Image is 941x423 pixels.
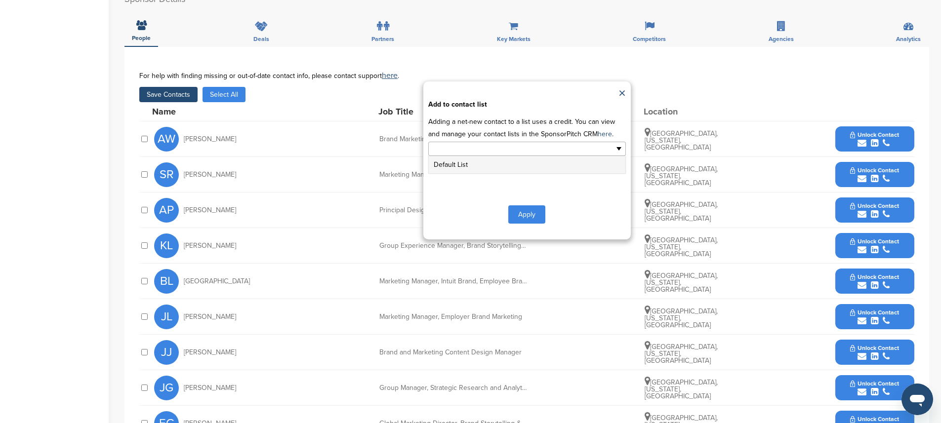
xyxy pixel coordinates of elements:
[850,416,899,423] span: Unlock Contact
[379,313,528,320] div: Marketing Manager, Employer Brand Marketing
[896,36,921,42] span: Analytics
[838,338,911,367] button: Unlock Contact
[850,202,899,209] span: Unlock Contact
[429,156,625,173] li: Default List
[379,242,528,249] div: Group Experience Manager, Brand Storytelling & Experiences
[645,343,718,365] span: [GEOGRAPHIC_DATA], [US_STATE], [GEOGRAPHIC_DATA]
[769,36,794,42] span: Agencies
[645,307,718,329] span: [GEOGRAPHIC_DATA], [US_STATE], [GEOGRAPHIC_DATA]
[645,378,718,400] span: [GEOGRAPHIC_DATA], [US_STATE], [GEOGRAPHIC_DATA]
[497,36,531,42] span: Key Markets
[838,195,911,225] button: Unlock Contact
[838,160,911,190] button: Unlock Contact
[645,236,718,258] span: [GEOGRAPHIC_DATA], [US_STATE], [GEOGRAPHIC_DATA]
[379,278,528,285] div: Marketing Manager, Intuit Brand, Employee Brand & DEI
[428,115,626,140] p: Adding a net-new contact to a list uses a credit. You can view and manage your contact lists in t...
[850,345,899,351] span: Unlock Contact
[154,162,179,187] span: SR
[253,36,269,42] span: Deals
[901,384,933,415] iframe: Button to launch messaging window
[184,385,236,391] span: [PERSON_NAME]
[428,101,626,108] div: Add to contact list
[154,127,179,152] span: AW
[154,198,179,223] span: AP
[598,130,612,138] a: here
[382,71,398,80] a: here
[371,36,394,42] span: Partners
[184,349,236,356] span: [PERSON_NAME]
[154,269,179,294] span: BL
[850,131,899,138] span: Unlock Contact
[184,313,236,320] span: [PERSON_NAME]
[184,242,236,249] span: [PERSON_NAME]
[645,271,718,294] span: [GEOGRAPHIC_DATA], [US_STATE], [GEOGRAPHIC_DATA]
[618,86,626,101] a: ×
[850,238,899,245] span: Unlock Contact
[850,167,899,174] span: Unlock Contact
[838,124,911,154] button: Unlock Contact
[154,340,179,365] span: JJ
[379,385,528,391] div: Group Manager, Strategic Research and Analytics, Intuit Brand Marketing Team
[154,305,179,329] span: JL
[850,273,899,280] span: Unlock Contact
[838,267,911,296] button: Unlock Contact
[633,36,666,42] span: Competitors
[850,309,899,316] span: Unlock Contact
[379,349,528,356] div: Brand and Marketing Content Design Manager
[184,278,250,285] span: [GEOGRAPHIC_DATA]
[850,380,899,387] span: Unlock Contact
[132,35,151,41] span: People
[154,233,179,258] span: KL
[508,205,545,224] button: Apply
[154,376,179,400] span: JG
[838,373,911,403] button: Unlock Contact
[838,302,911,332] button: Unlock Contact
[838,231,911,261] button: Unlock Contact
